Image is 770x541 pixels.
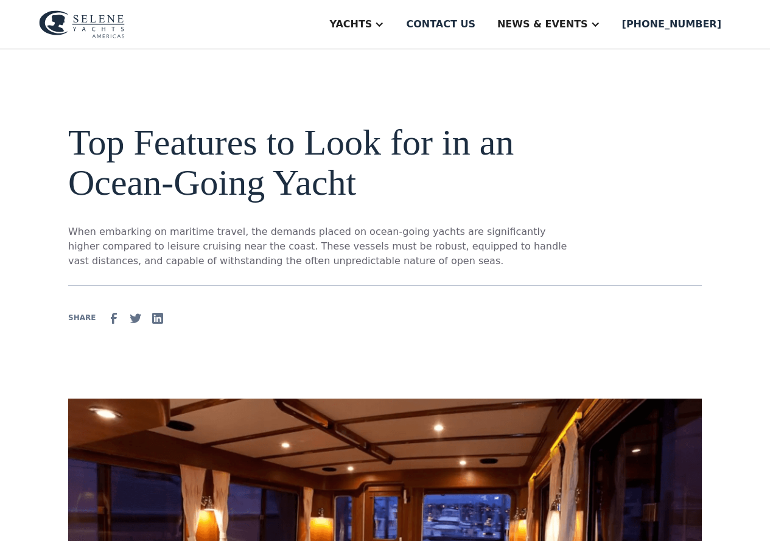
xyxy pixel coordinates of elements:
[406,17,475,32] div: Contact us
[39,10,125,38] img: logo
[497,17,588,32] div: News & EVENTS
[329,17,372,32] div: Yachts
[622,17,721,32] div: [PHONE_NUMBER]
[68,312,96,323] div: SHARE
[68,122,575,203] h1: Top Features to Look for in an Ocean-Going Yacht
[150,311,165,326] img: Linkedin
[68,225,575,268] p: When embarking on maritime travel, the demands placed on ocean-going yachts are significantly hig...
[128,311,143,326] img: Twitter
[107,311,121,326] img: facebook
